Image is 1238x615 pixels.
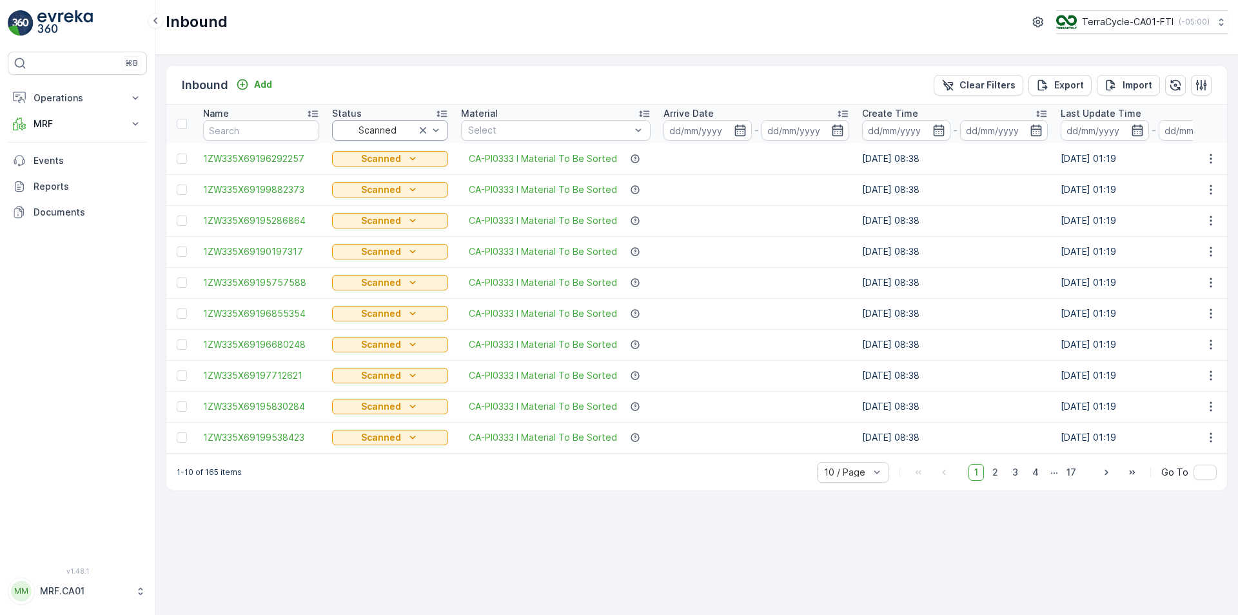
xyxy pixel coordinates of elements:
td: [DATE] 08:38 [856,236,1054,267]
button: MMMRF.CA01 [8,578,147,605]
p: Reports [34,180,142,193]
div: Toggle Row Selected [177,277,187,288]
a: 1ZW335X69196292257 [203,152,319,165]
a: CA-PI0333 I Material To Be Sorted [469,276,617,289]
p: Material [461,107,498,120]
div: Toggle Row Selected [177,216,187,226]
div: Toggle Row Selected [177,401,187,412]
span: 3 [1007,464,1024,481]
button: Scanned [332,306,448,321]
p: Scanned [361,338,401,351]
div: Toggle Row Selected [177,308,187,319]
p: Create Time [862,107,918,120]
p: - [754,123,759,138]
div: Toggle Row Selected [177,185,187,195]
p: Import [1123,79,1152,92]
a: 1ZW335X69190197317 [203,245,319,258]
p: Clear Filters [959,79,1016,92]
span: CA-PI0333 I Material To Be Sorted [469,431,617,444]
button: Export [1028,75,1092,96]
a: CA-PI0333 I Material To Be Sorted [469,214,617,227]
p: Scanned [361,431,401,444]
p: Scanned [361,214,401,227]
p: Events [34,154,142,167]
input: dd/mm/yyyy [663,120,752,141]
button: Import [1097,75,1160,96]
input: dd/mm/yyyy [960,120,1048,141]
a: CA-PI0333 I Material To Be Sorted [469,369,617,382]
a: 1ZW335X69196680248 [203,338,319,351]
a: 1ZW335X69199882373 [203,183,319,196]
button: MRF [8,111,147,137]
button: Operations [8,85,147,111]
p: - [953,123,958,138]
p: ⌘B [125,58,138,68]
img: TC_BVHiTW6.png [1056,15,1077,29]
a: CA-PI0333 I Material To Be Sorted [469,400,617,413]
div: MM [11,581,32,601]
button: Scanned [332,151,448,166]
p: MRF.CA01 [40,585,129,598]
p: Name [203,107,229,120]
span: v 1.48.1 [8,567,147,575]
p: - [1152,123,1156,138]
a: CA-PI0333 I Material To Be Sorted [469,338,617,351]
a: Documents [8,199,147,225]
button: Add [231,77,277,92]
p: Inbound [182,76,228,94]
button: Scanned [332,368,448,383]
p: MRF [34,117,121,130]
p: Scanned [361,307,401,320]
span: 1ZW335X69196855354 [203,307,319,320]
div: Toggle Row Selected [177,247,187,257]
button: Scanned [332,213,448,228]
span: Go To [1161,466,1188,479]
a: 1ZW335X69195286864 [203,214,319,227]
a: 1ZW335X69195830284 [203,400,319,413]
img: logo_light-DOdMpM7g.png [37,10,93,36]
button: Scanned [332,399,448,414]
button: Scanned [332,244,448,259]
button: Scanned [332,337,448,352]
span: 17 [1061,464,1082,481]
p: Scanned [361,245,401,258]
button: Scanned [332,182,448,197]
span: CA-PI0333 I Material To Be Sorted [469,307,617,320]
a: CA-PI0333 I Material To Be Sorted [469,183,617,196]
button: Scanned [332,275,448,290]
span: 1ZW335X69197712621 [203,369,319,382]
p: 1-10 of 165 items [177,467,242,478]
button: Scanned [332,430,448,445]
a: CA-PI0333 I Material To Be Sorted [469,245,617,258]
p: Scanned [361,369,401,382]
span: 2 [987,464,1004,481]
input: dd/mm/yyyy [761,120,850,141]
span: 1 [968,464,984,481]
input: Search [203,120,319,141]
p: Documents [34,206,142,219]
p: ... [1050,464,1058,481]
input: dd/mm/yyyy [1061,120,1149,141]
a: 1ZW335X69199538423 [203,431,319,444]
p: ( -05:00 ) [1179,17,1210,27]
p: Inbound [166,12,228,32]
p: Scanned [361,400,401,413]
td: [DATE] 08:38 [856,143,1054,174]
td: [DATE] 08:38 [856,360,1054,391]
span: CA-PI0333 I Material To Be Sorted [469,152,617,165]
td: [DATE] 08:38 [856,329,1054,360]
img: logo [8,10,34,36]
a: Events [8,148,147,174]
